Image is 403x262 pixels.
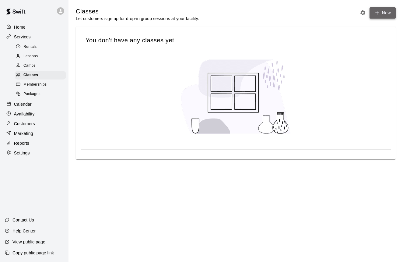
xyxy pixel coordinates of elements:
p: Let customers sign up for drop-in group sessions at your facility. [76,16,199,22]
p: Copy public page link [12,250,54,256]
a: Classes [15,71,68,80]
a: Lessons [15,51,68,61]
p: View public page [12,239,45,245]
a: Memberships [15,80,68,90]
a: Calendar [5,100,64,109]
p: Availability [14,111,35,117]
button: Classes settings [358,8,367,17]
span: You don't have any classes yet! [86,36,386,44]
span: Classes [23,72,38,78]
span: Camps [23,63,36,69]
img: No lessons created [175,54,297,140]
span: Rentals [23,44,37,50]
p: Home [14,24,26,30]
p: Settings [14,150,30,156]
a: Services [5,32,64,41]
a: Reports [5,139,64,148]
p: Calendar [14,101,32,107]
p: Contact Us [12,217,34,223]
span: Packages [23,91,40,97]
span: Memberships [23,82,47,88]
h5: Classes [76,7,199,16]
a: Packages [15,90,68,99]
a: Settings [5,148,64,158]
a: Availability [5,109,64,119]
div: Memberships [15,80,66,89]
div: Packages [15,90,66,98]
div: Lessons [15,52,66,61]
a: Customers [5,119,64,128]
p: Reports [14,140,29,146]
div: Classes [15,71,66,80]
p: Help Center [12,228,36,234]
a: Marketing [5,129,64,138]
a: Rentals [15,42,68,51]
p: Customers [14,121,35,127]
p: Marketing [14,130,33,136]
a: Home [5,23,64,32]
p: Services [14,34,31,40]
a: Camps [15,61,68,71]
span: Lessons [23,53,38,59]
div: Camps [15,62,66,70]
div: Rentals [15,43,66,51]
button: New [370,7,396,19]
